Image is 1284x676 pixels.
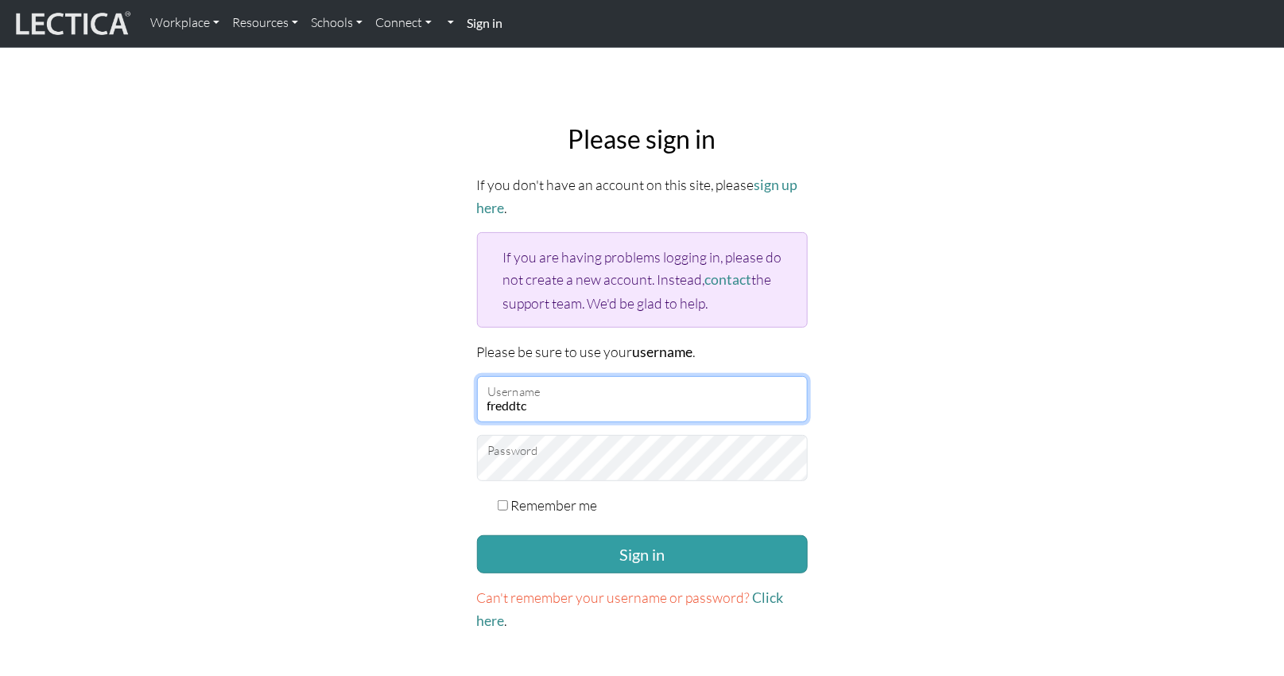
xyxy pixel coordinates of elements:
[477,232,808,327] div: If you are having problems logging in, please do not create a new account. Instead, the support t...
[477,376,808,422] input: Username
[467,15,502,30] strong: Sign in
[633,344,693,360] strong: username
[477,586,808,632] p: .
[226,6,305,40] a: Resources
[369,6,438,40] a: Connect
[460,6,509,41] a: Sign in
[477,124,808,154] h2: Please sign in
[305,6,369,40] a: Schools
[477,535,808,573] button: Sign in
[144,6,226,40] a: Workplace
[510,494,597,516] label: Remember me
[12,9,131,39] img: lecticalive
[477,340,808,363] p: Please be sure to use your .
[477,589,751,606] span: Can't remember your username or password?
[477,173,808,220] p: If you don't have an account on this site, please .
[705,271,752,288] a: contact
